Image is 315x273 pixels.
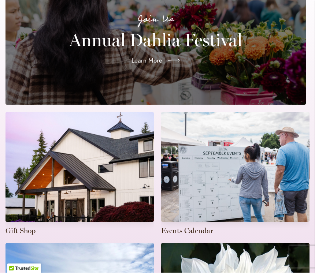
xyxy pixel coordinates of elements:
[14,12,297,27] p: Join Us
[131,56,162,65] span: Learn More
[14,30,297,51] h2: Annual Dahlia Festival
[126,51,186,71] a: Learn More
